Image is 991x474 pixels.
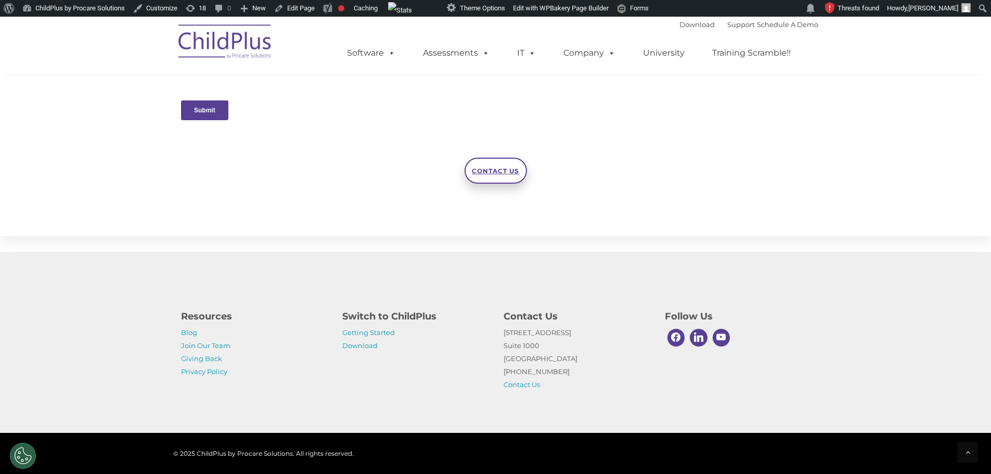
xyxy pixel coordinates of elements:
a: Facebook [665,326,688,349]
span: © 2025 ChildPlus by Procare Solutions. All rights reserved. [173,450,354,457]
span: Last name [315,60,346,68]
a: Giving Back [181,354,222,363]
img: Views over 48 hours. Click for more Jetpack Stats. [388,2,412,19]
a: Contact Us [465,158,527,184]
a: Blog [181,328,197,337]
h4: Contact Us [504,309,649,324]
a: Download [342,341,378,350]
h4: Follow Us [665,309,810,324]
a: Join Our Team [181,341,230,350]
a: Download [679,20,715,29]
h4: Switch to ChildPlus [342,309,488,324]
span: [PERSON_NAME] [908,4,958,12]
a: Company [553,43,626,63]
font: | [679,20,818,29]
h4: Resources [181,309,327,324]
a: Contact Us [504,380,540,389]
a: IT [507,43,546,63]
a: Linkedin [687,326,710,349]
span: Contact Us [472,167,519,175]
a: Privacy Policy [181,367,227,376]
a: Youtube [710,326,733,349]
a: Getting Started [342,328,395,337]
a: Assessments [413,43,500,63]
a: Schedule A Demo [757,20,818,29]
iframe: Chat Widget [821,362,991,474]
a: Support [727,20,755,29]
p: [STREET_ADDRESS] Suite 1000 [GEOGRAPHIC_DATA] [PHONE_NUMBER] [504,326,649,391]
button: Cookies Settings [10,443,36,469]
a: Software [337,43,406,63]
span: Phone number [315,103,359,111]
a: University [633,43,695,63]
div: Focus keyphrase not set [338,5,344,11]
a: Training Scramble!! [702,43,801,63]
img: ChildPlus by Procare Solutions [173,17,277,69]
